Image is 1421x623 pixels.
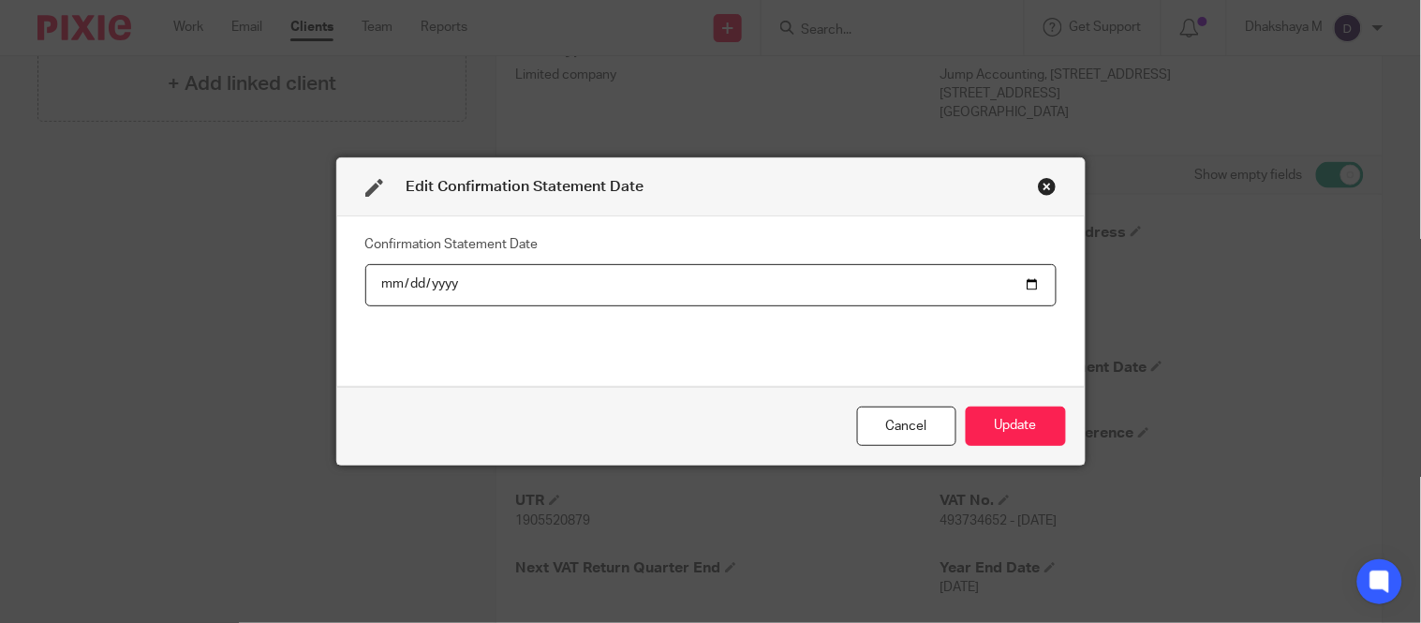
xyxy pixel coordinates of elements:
[1038,177,1057,196] div: Close this dialog window
[407,179,644,194] span: Edit Confirmation Statement Date
[966,407,1066,447] button: Update
[365,264,1057,306] input: YYYY-MM-DD
[365,235,539,254] label: Confirmation Statement Date
[857,407,956,447] div: Close this dialog window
